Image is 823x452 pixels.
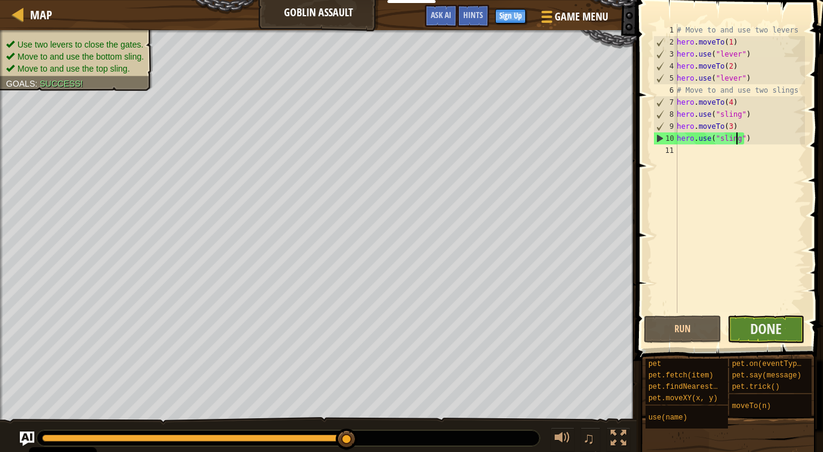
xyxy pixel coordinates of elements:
span: Done [750,319,781,338]
div: 11 [653,144,677,156]
button: Run [644,315,721,343]
li: Use two levers to close the gates. [6,39,144,51]
span: pet.fetch(item) [649,371,714,380]
span: pet.say(message) [732,371,801,380]
span: Goals [6,79,35,88]
button: Done [727,315,805,343]
span: pet.findNearestByType(type) [649,383,765,391]
span: ♫ [583,429,595,447]
span: use(name) [649,413,688,422]
span: Ask AI [431,9,451,20]
button: Toggle fullscreen [606,427,630,452]
div: 4 [654,60,677,72]
div: 1 [653,24,677,36]
div: 2 [654,36,677,48]
span: pet [649,360,662,368]
button: Ask AI [20,432,34,446]
div: 9 [654,120,677,132]
div: 8 [654,108,677,120]
span: Success! [40,79,83,88]
button: Adjust volume [550,427,575,452]
span: Hints [463,9,483,20]
span: pet.moveXY(x, y) [649,394,718,403]
span: Use two levers to close the gates. [17,40,143,49]
span: Move to and use the top sling. [17,64,130,73]
span: Move to and use the bottom sling. [17,52,144,61]
li: Move to and use the bottom sling. [6,51,144,63]
li: Move to and use the top sling. [6,63,144,75]
span: moveTo(n) [732,402,771,410]
button: ♫ [581,427,601,452]
div: 6 [653,84,677,96]
div: 7 [654,96,677,108]
span: Game Menu [555,9,608,25]
div: 10 [654,132,677,144]
button: Ask AI [425,5,457,27]
button: Game Menu [532,5,615,33]
a: Map [24,7,52,23]
span: : [35,79,40,88]
div: 3 [654,48,677,60]
span: pet.trick() [732,383,780,391]
span: Map [30,7,52,23]
div: 5 [654,72,677,84]
button: Sign Up [495,9,526,23]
